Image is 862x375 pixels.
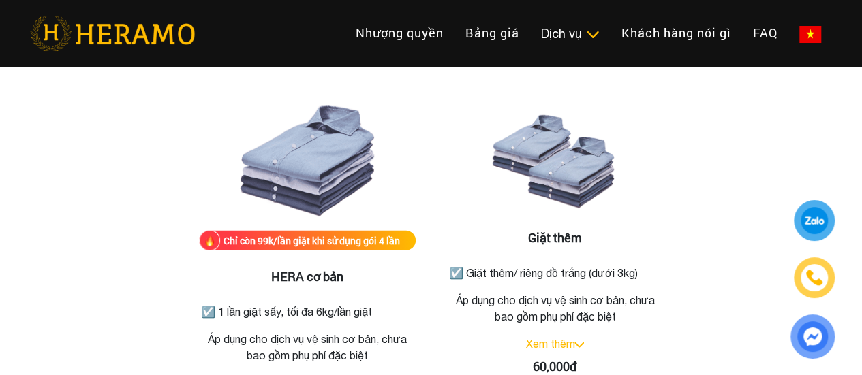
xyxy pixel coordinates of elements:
p: ☑️ Giặt thêm/ riêng đồ trắng (dưới 3kg) [450,265,661,281]
a: Bảng giá [455,18,530,48]
div: Chỉ còn 99k/lần giặt khi sử dụng gói 4 lần [224,233,400,248]
a: FAQ [742,18,788,48]
img: fire.png [199,230,220,251]
img: HERA cơ bản [239,95,375,231]
img: subToggleIcon [585,28,600,42]
a: Xem thêm [525,338,574,350]
img: arrow_down.svg [574,342,584,348]
p: Áp dụng cho dịch vụ vệ sinh cơ bản, chưa bao gồm phụ phí đặc biệt [447,292,664,325]
a: phone-icon [796,259,833,296]
a: Nhượng quyền [345,18,455,48]
img: Giặt thêm [487,95,623,231]
img: vn-flag.png [799,26,821,43]
img: phone-icon [807,270,822,285]
h3: Giặt thêm [447,231,664,246]
p: Áp dụng cho dịch vụ vệ sinh cơ bản, chưa bao gồm phụ phí đặc biệt [199,331,416,363]
p: ☑️ 1 lần giặt sấy, tối đa 6kg/lần giặt [202,304,413,320]
h3: HERA cơ bản [199,270,416,284]
a: Khách hàng nói gì [611,18,742,48]
img: heramo-logo.png [30,16,195,51]
div: Dịch vụ [541,25,600,43]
